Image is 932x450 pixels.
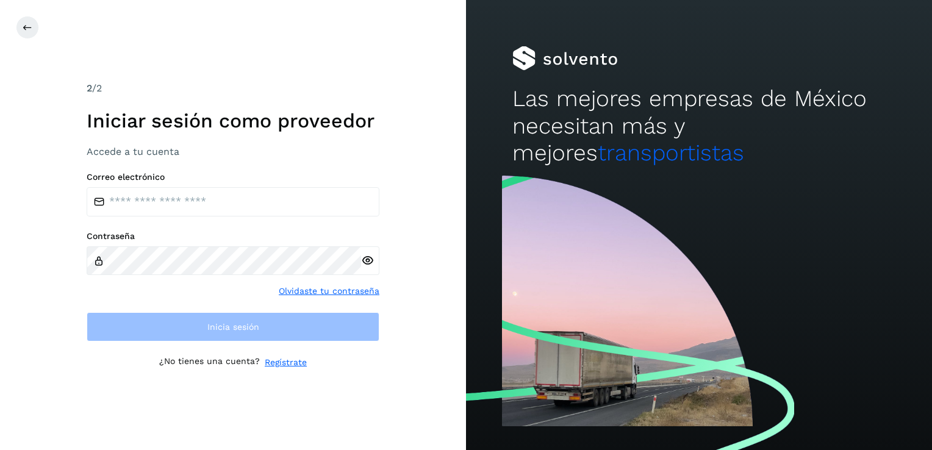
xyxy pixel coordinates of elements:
div: /2 [87,81,379,96]
a: Olvidaste tu contraseña [279,285,379,298]
label: Correo electrónico [87,172,379,182]
button: Inicia sesión [87,312,379,341]
h1: Iniciar sesión como proveedor [87,109,379,132]
p: ¿No tienes una cuenta? [159,356,260,369]
span: 2 [87,82,92,94]
h3: Accede a tu cuenta [87,146,379,157]
h2: Las mejores empresas de México necesitan más y mejores [512,85,885,166]
a: Regístrate [265,356,307,369]
span: Inicia sesión [207,323,259,331]
span: transportistas [598,140,744,166]
label: Contraseña [87,231,379,241]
